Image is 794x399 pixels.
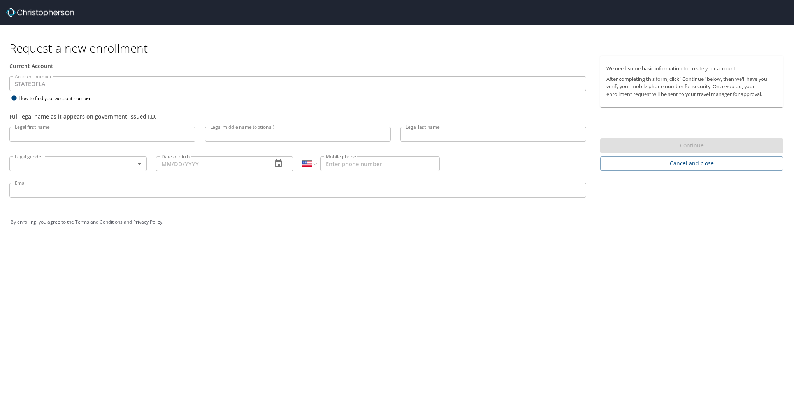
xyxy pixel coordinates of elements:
a: Privacy Policy [133,219,162,225]
p: After completing this form, click "Continue" below, then we'll have you verify your mobile phone ... [606,75,777,98]
span: Cancel and close [606,159,777,168]
button: Cancel and close [600,156,783,171]
div: How to find your account number [9,93,107,103]
p: We need some basic information to create your account. [606,65,777,72]
input: Enter phone number [320,156,440,171]
div: Full legal name as it appears on government-issued I.D. [9,112,586,121]
div: Current Account [9,62,586,70]
div: ​ [9,156,147,171]
a: Terms and Conditions [75,219,123,225]
input: MM/DD/YYYY [156,156,266,171]
div: By enrolling, you agree to the and . [11,212,783,232]
h1: Request a new enrollment [9,40,789,56]
img: cbt logo [6,8,74,17]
